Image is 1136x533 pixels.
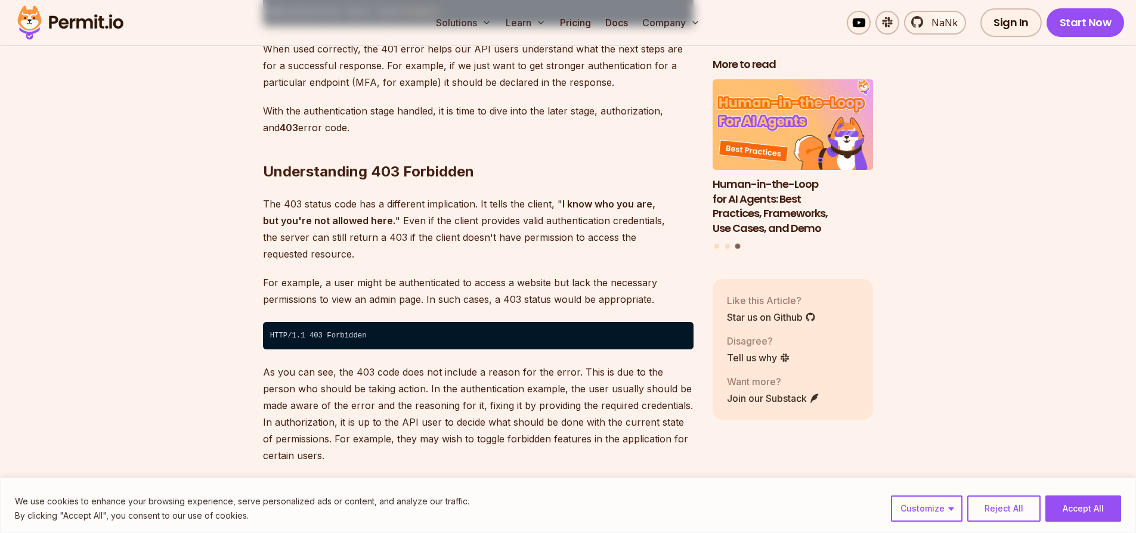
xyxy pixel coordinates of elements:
code: HTTP/1.1 403 Forbidden [263,322,694,349]
button: Customize [891,495,962,522]
button: Go to slide 1 [714,243,719,248]
p: When used correctly, the 401 error helps our API users understand what the next steps are for a s... [263,41,694,91]
span: NaNk [924,16,958,30]
p: With the authentication stage handled, it is time to dive into the later stage, authorization, an... [263,103,694,136]
strong: 403 [280,122,298,134]
div: Posts [713,79,874,250]
p: For example, a user might be authenticated to access a website but lack the necessary permissions... [263,274,694,308]
a: Docs [600,11,633,35]
h2: Understanding 403 Forbidden [263,114,694,181]
a: Start Now [1047,8,1125,37]
button: Go to slide 3 [735,243,741,249]
p: The 403 status code has a different implication. It tells the client, " " Even if the client prov... [263,196,694,262]
a: Star us on Github [727,309,816,324]
p: By clicking "Accept All", you consent to our use of cookies. [15,509,469,523]
p: Disagree? [727,333,790,348]
button: Learn [501,11,550,35]
button: Company [637,11,705,35]
p: Want more? [727,374,820,388]
a: NaNk [904,11,966,35]
a: Sign In [980,8,1042,37]
a: Pricing [555,11,596,35]
button: Solutions [431,11,496,35]
img: Human-in-the-Loop for AI Agents: Best Practices, Frameworks, Use Cases, and Demo [713,79,874,170]
li: 3 of 3 [713,79,874,236]
button: Accept All [1045,495,1121,522]
h3: Human-in-the-Loop for AI Agents: Best Practices, Frameworks, Use Cases, and Demo [713,176,874,235]
h2: More to read [713,57,874,72]
button: Reject All [967,495,1041,522]
p: We use cookies to enhance your browsing experience, serve personalized ads or content, and analyz... [15,494,469,509]
a: Join our Substack [727,391,820,405]
button: Go to slide 2 [725,243,730,248]
p: As you can see, the 403 code does not include a reason for the error. This is due to the person w... [263,364,694,464]
img: Permit logo [12,2,129,43]
p: Like this Article? [727,293,816,307]
a: Tell us why [727,350,790,364]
